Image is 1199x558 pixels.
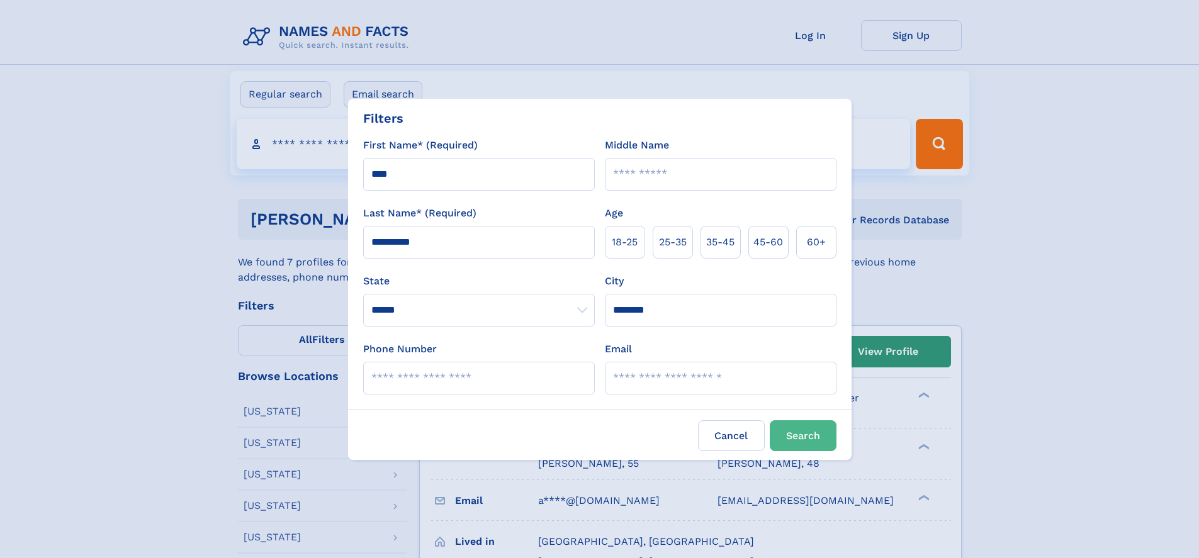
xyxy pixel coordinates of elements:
[363,206,476,221] label: Last Name* (Required)
[363,274,595,289] label: State
[363,109,403,128] div: Filters
[807,235,826,250] span: 60+
[706,235,735,250] span: 35‑45
[605,274,624,289] label: City
[605,206,623,221] label: Age
[659,235,687,250] span: 25‑35
[605,138,669,153] label: Middle Name
[363,138,478,153] label: First Name* (Required)
[605,342,632,357] label: Email
[698,420,765,451] label: Cancel
[363,342,437,357] label: Phone Number
[770,420,836,451] button: Search
[612,235,638,250] span: 18‑25
[753,235,783,250] span: 45‑60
